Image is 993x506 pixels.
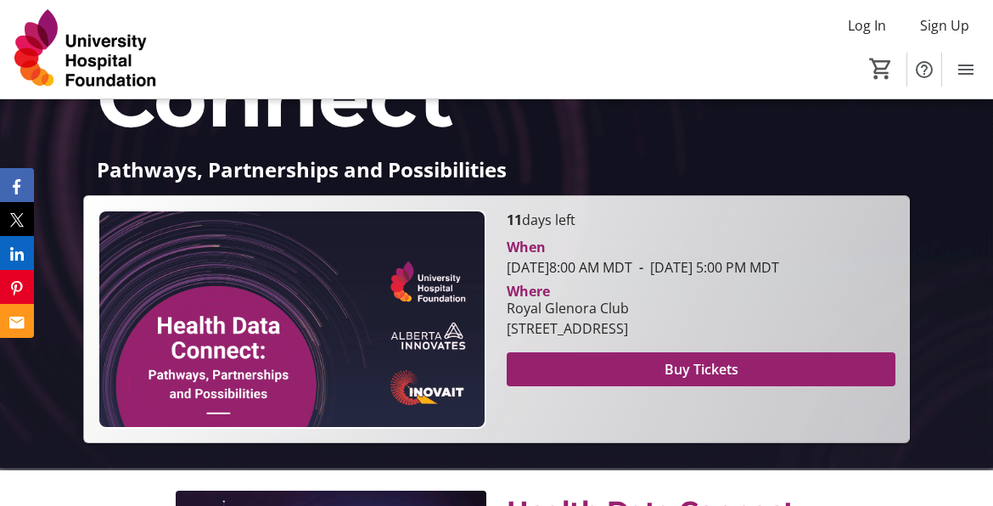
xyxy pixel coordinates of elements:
[906,12,983,39] button: Sign Up
[949,53,983,87] button: Menu
[866,53,896,84] button: Cart
[507,210,895,230] p: days left
[507,237,546,257] div: When
[10,7,161,92] img: University Hospital Foundation's Logo
[507,318,629,339] div: [STREET_ADDRESS]
[507,284,550,298] div: Where
[907,53,941,87] button: Help
[507,298,629,318] div: Royal Glenora Club
[632,258,650,277] span: -
[98,210,486,429] img: Campaign CTA Media Photo
[920,15,969,36] span: Sign Up
[665,359,738,379] span: Buy Tickets
[848,15,886,36] span: Log In
[834,12,900,39] button: Log In
[632,258,779,277] span: [DATE] 5:00 PM MDT
[507,352,895,386] button: Buy Tickets
[97,159,897,181] p: Pathways, Partnerships and Possibilities
[507,211,522,229] span: 11
[507,258,632,277] span: [DATE] 8:00 AM MDT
